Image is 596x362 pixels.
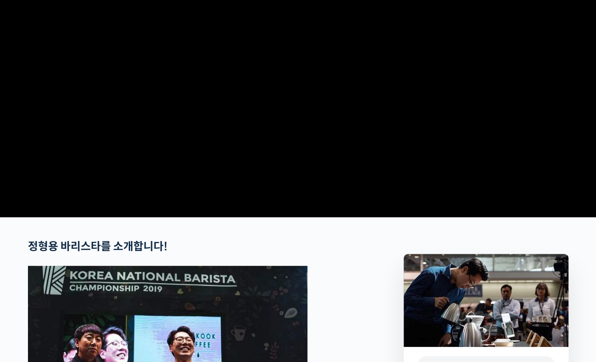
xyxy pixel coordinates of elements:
span: 홈 [29,300,34,307]
strong: 정형용 바리스타를 소개합니다! [28,240,168,253]
span: 대화 [84,300,95,307]
a: 대화 [60,286,118,309]
a: 설정 [118,286,176,309]
span: 설정 [142,300,153,307]
a: 홈 [3,286,60,309]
